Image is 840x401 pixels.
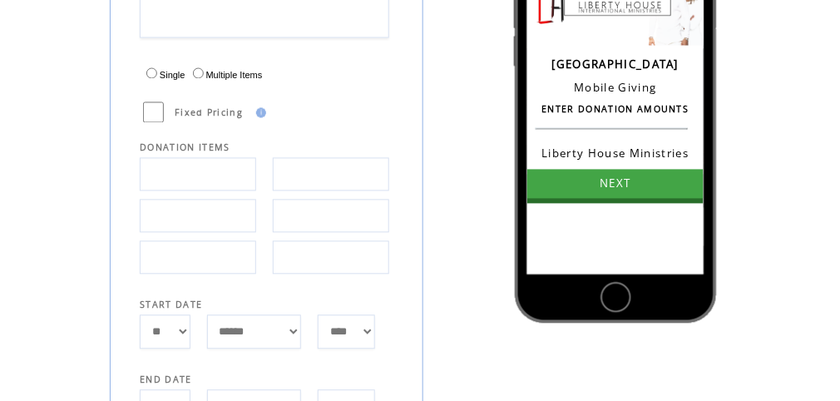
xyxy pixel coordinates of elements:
[189,71,263,81] label: Multiple Items
[552,57,679,72] span: [GEOGRAPHIC_DATA]
[541,104,689,116] span: ENTER DONATION AMOUNTS
[251,108,266,118] img: help.gif
[542,146,689,161] span: Liberty House Ministries
[140,142,230,154] span: DONATION ITEMS
[140,374,192,386] span: END DATE
[527,170,704,199] a: NEXT
[175,107,243,119] span: Fixed Pricing
[193,68,204,79] input: Multiple Items
[142,71,185,81] label: Single
[574,81,656,96] span: Mobile Giving
[140,300,202,311] span: START DATE
[146,68,157,79] input: Single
